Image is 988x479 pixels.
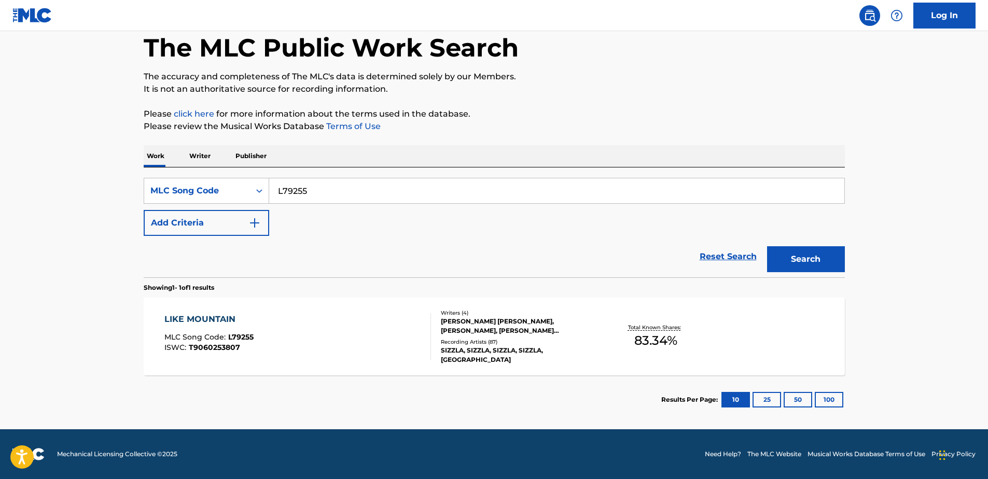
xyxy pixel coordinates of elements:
p: Results Per Page: [661,395,720,404]
span: 83.34 % [634,331,677,350]
a: Public Search [859,5,880,26]
p: Please review the Musical Works Database [144,120,845,133]
a: Terms of Use [324,121,381,131]
form: Search Form [144,178,845,277]
div: Drag [939,440,945,471]
a: Need Help? [705,449,741,459]
div: Help [886,5,907,26]
button: Search [767,246,845,272]
h1: The MLC Public Work Search [144,32,519,63]
img: MLC Logo [12,8,52,23]
p: The accuracy and completeness of The MLC's data is determined solely by our Members. [144,71,845,83]
img: 9d2ae6d4665cec9f34b9.svg [248,217,261,229]
iframe: Chat Widget [936,429,988,479]
a: click here [174,109,214,119]
span: Mechanical Licensing Collective © 2025 [57,449,177,459]
img: help [890,9,903,22]
img: search [864,9,876,22]
button: 50 [784,392,812,407]
p: Total Known Shares: [628,323,684,331]
p: Work [144,145,168,167]
p: Writer [186,145,214,167]
img: logo [12,448,45,460]
a: Musical Works Database Terms of Use [808,449,925,459]
div: Writers ( 4 ) [441,309,597,317]
button: 25 [753,392,781,407]
a: Log In [913,3,976,29]
button: 100 [815,392,843,407]
div: SIZZLA, SIZZLA, SIZZLA, SIZZLA, [GEOGRAPHIC_DATA] [441,346,597,364]
p: Showing 1 - 1 of 1 results [144,283,214,292]
div: Recording Artists ( 87 ) [441,338,597,346]
div: MLC Song Code [150,185,244,197]
p: Publisher [232,145,270,167]
a: The MLC Website [747,449,801,459]
span: MLC Song Code : [164,332,228,342]
div: [PERSON_NAME] [PERSON_NAME], [PERSON_NAME], [PERSON_NAME] [PERSON_NAME] [PERSON_NAME] [441,317,597,335]
a: Privacy Policy [931,449,976,459]
button: Add Criteria [144,210,269,236]
span: T9060253807 [189,343,240,352]
a: Reset Search [694,245,762,268]
a: LIKE MOUNTAINMLC Song Code:L79255ISWC:T9060253807Writers (4)[PERSON_NAME] [PERSON_NAME], [PERSON_... [144,298,845,375]
p: It is not an authoritative source for recording information. [144,83,845,95]
span: ISWC : [164,343,189,352]
span: L79255 [228,332,254,342]
div: LIKE MOUNTAIN [164,313,254,326]
p: Please for more information about the terms used in the database. [144,108,845,120]
button: 10 [721,392,750,407]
